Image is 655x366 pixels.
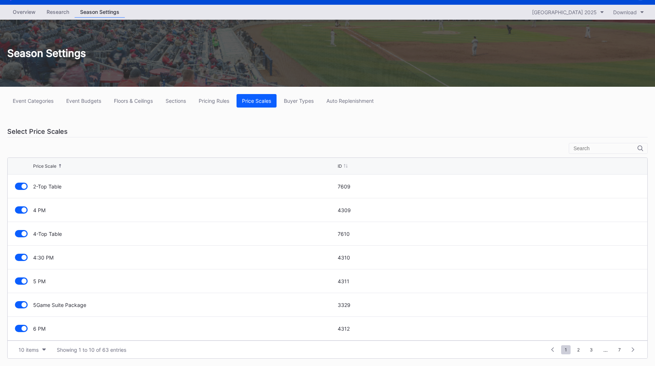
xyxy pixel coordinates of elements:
div: ID [338,163,342,169]
div: Price Scale [33,163,56,169]
div: Floors & Ceilings [114,98,153,104]
div: 4312 [338,326,640,332]
a: Season Settings [75,7,125,18]
div: 6 PM [33,326,336,332]
div: Download [613,9,637,15]
div: Showing 1 to 10 of 63 entries [57,347,126,353]
div: Overview [7,7,41,17]
button: Download [610,7,648,17]
div: Auto Replenishment [326,98,374,104]
span: 2 [573,345,583,354]
button: 10 items [15,345,49,355]
div: 7609 [338,183,640,190]
a: Research [41,7,75,18]
div: [GEOGRAPHIC_DATA] 2025 [532,9,597,15]
div: ... [598,347,613,353]
span: 1 [561,345,571,354]
button: Buyer Types [278,94,319,108]
div: 10 items [19,347,39,353]
div: 4-Top Table [33,231,336,237]
a: Overview [7,7,41,18]
div: Sections [166,98,186,104]
button: Event Categories [7,94,59,108]
button: Price Scales [237,94,277,108]
span: 3 [586,345,596,354]
button: Floors & Ceilings [108,94,158,108]
div: Research [41,7,75,17]
button: Event Budgets [61,94,107,108]
div: 4311 [338,278,640,284]
div: 4:30 PM [33,254,336,261]
div: 4310 [338,254,640,261]
input: Search [573,145,638,151]
button: [GEOGRAPHIC_DATA] 2025 [528,7,608,17]
div: 4 PM [33,207,336,213]
div: Select Price Scales [7,126,648,137]
button: Auto Replenishment [321,94,379,108]
div: 3329 [338,302,640,308]
span: 7 [615,345,624,354]
button: Sections [160,94,191,108]
button: Pricing Rules [193,94,235,108]
div: Price Scales [242,98,271,104]
div: Event Categories [13,98,53,104]
div: 5Game Suite Package [33,302,336,308]
div: Buyer Types [284,98,314,104]
div: Pricing Rules [199,98,229,104]
div: 5 PM [33,278,336,284]
div: Event Budgets [66,98,101,104]
div: 2-Top Table [33,183,336,190]
div: 4309 [338,207,640,213]
div: 7610 [338,231,640,237]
